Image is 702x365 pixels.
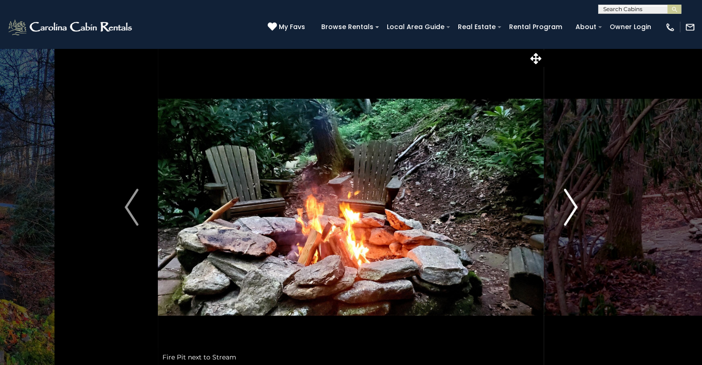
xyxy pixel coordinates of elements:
a: Browse Rentals [317,20,378,34]
img: White-1-2.png [7,18,135,36]
a: Owner Login [605,20,656,34]
a: About [571,20,601,34]
span: My Favs [279,22,305,32]
a: Rental Program [504,20,567,34]
a: Local Area Guide [382,20,449,34]
img: phone-regular-white.png [665,22,675,32]
a: My Favs [268,22,307,32]
img: arrow [125,189,138,226]
img: mail-regular-white.png [685,22,695,32]
img: arrow [564,189,577,226]
a: Real Estate [453,20,500,34]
